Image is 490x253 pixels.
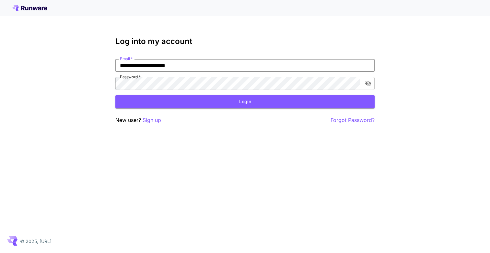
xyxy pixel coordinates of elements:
[120,74,141,80] label: Password
[115,95,375,108] button: Login
[143,116,161,124] button: Sign up
[331,116,375,124] button: Forgot Password?
[115,37,375,46] h3: Log into my account
[362,78,374,89] button: toggle password visibility
[20,238,52,245] p: © 2025, [URL]
[115,116,161,124] p: New user?
[120,56,133,61] label: Email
